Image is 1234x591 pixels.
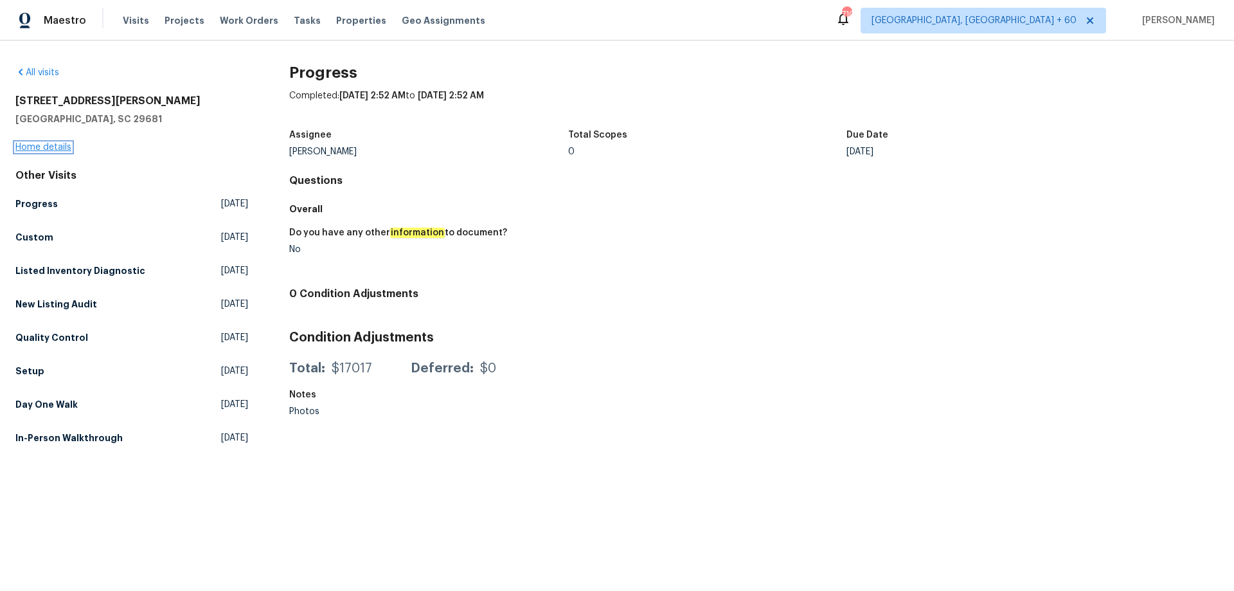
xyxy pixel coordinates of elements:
span: Tasks [294,16,321,25]
a: Setup[DATE] [15,359,248,383]
span: Projects [165,14,204,27]
a: Day One Walk[DATE] [15,393,248,416]
h5: Total Scopes [568,131,627,140]
div: 0 [568,147,847,156]
span: [PERSON_NAME] [1137,14,1215,27]
h5: Overall [289,203,1219,215]
div: Photos [289,407,568,416]
h5: Notes [289,390,316,399]
h4: Questions [289,174,1219,187]
h5: Due Date [846,131,888,140]
h5: Day One Walk [15,398,78,411]
h4: 0 Condition Adjustments [289,287,1219,300]
h2: [STREET_ADDRESS][PERSON_NAME] [15,95,248,107]
div: Total: [289,362,325,375]
em: information [390,228,445,238]
h5: New Listing Audit [15,298,97,311]
a: All visits [15,68,59,77]
span: [DATE] [221,331,248,344]
h5: Quality Control [15,331,88,344]
span: [DATE] [221,432,248,444]
div: $17017 [332,362,372,375]
a: Quality Control[DATE] [15,326,248,349]
span: Maestro [44,14,86,27]
div: $0 [480,362,496,375]
span: [DATE] [221,264,248,277]
div: Deferred: [411,362,474,375]
h5: Assignee [289,131,332,140]
h3: Condition Adjustments [289,331,1219,344]
div: Completed: to [289,89,1219,123]
span: Geo Assignments [402,14,485,27]
span: [DATE] [221,231,248,244]
div: [DATE] [846,147,1125,156]
span: [DATE] [221,298,248,311]
span: [DATE] [221,365,248,377]
div: [PERSON_NAME] [289,147,568,156]
h5: [GEOGRAPHIC_DATA], SC 29681 [15,113,248,125]
span: [GEOGRAPHIC_DATA], [GEOGRAPHIC_DATA] + 60 [872,14,1077,27]
a: Custom[DATE] [15,226,248,249]
a: Progress[DATE] [15,192,248,215]
h5: Do you have any other to document? [289,228,507,237]
a: Home details [15,143,71,152]
span: [DATE] 2:52 AM [339,91,406,100]
span: Visits [123,14,149,27]
span: [DATE] [221,398,248,411]
div: No [289,245,744,254]
h5: In-Person Walkthrough [15,432,123,444]
div: 710 [842,8,851,21]
a: In-Person Walkthrough[DATE] [15,426,248,450]
h2: Progress [289,66,1219,79]
h5: Setup [15,365,44,377]
span: Work Orders [220,14,278,27]
span: [DATE] [221,197,248,210]
h5: Custom [15,231,53,244]
h5: Listed Inventory Diagnostic [15,264,145,277]
a: New Listing Audit[DATE] [15,293,248,316]
span: [DATE] 2:52 AM [418,91,484,100]
div: Other Visits [15,169,248,182]
a: Listed Inventory Diagnostic[DATE] [15,259,248,282]
span: Properties [336,14,386,27]
h5: Progress [15,197,58,210]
